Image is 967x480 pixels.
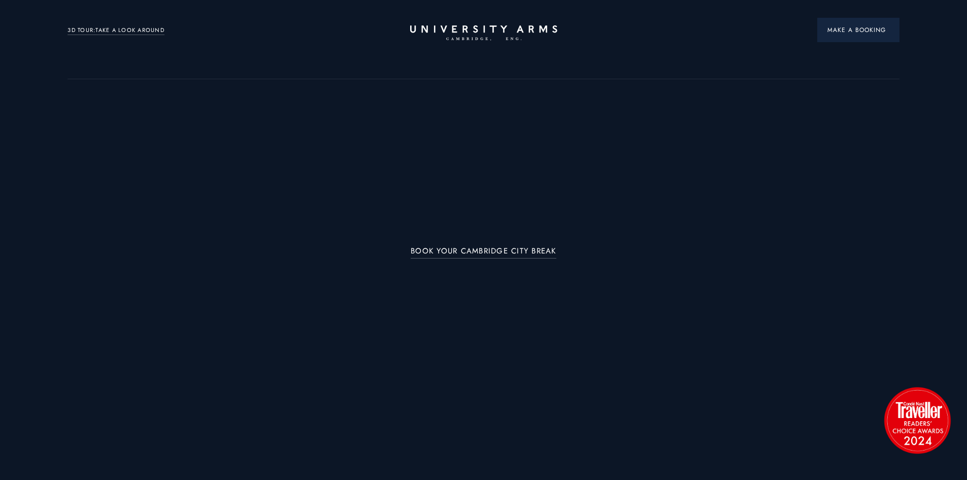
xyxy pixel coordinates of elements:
[886,28,889,32] img: Arrow icon
[827,25,889,35] span: Make a Booking
[410,25,557,41] a: Home
[68,26,164,35] a: 3D TOUR:TAKE A LOOK AROUND
[817,18,899,42] button: Make a BookingArrow icon
[411,247,556,259] a: BOOK YOUR CAMBRIDGE CITY BREAK
[879,382,955,458] img: image-2524eff8f0c5d55edbf694693304c4387916dea5-1501x1501-png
